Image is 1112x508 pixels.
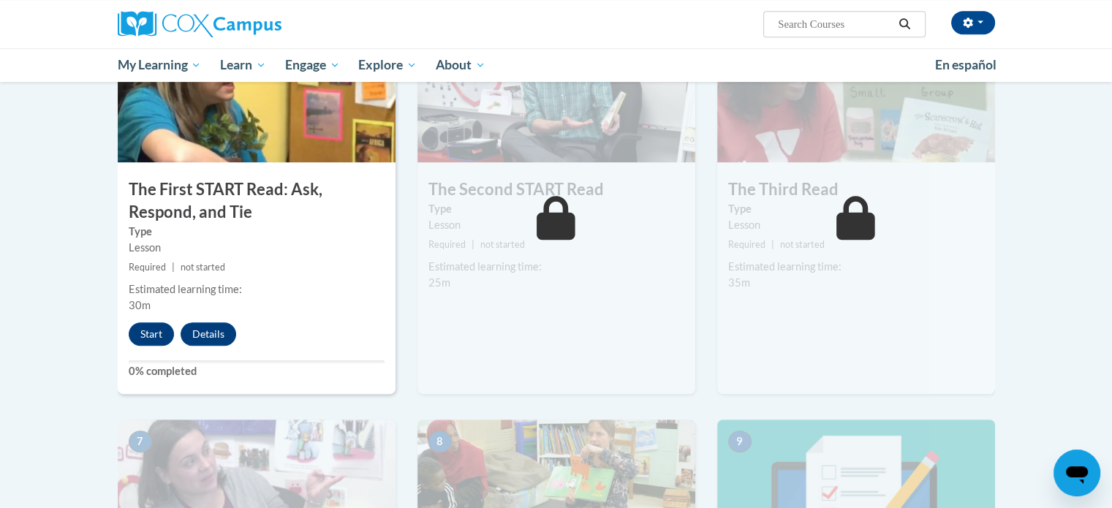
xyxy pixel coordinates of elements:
a: About [426,48,495,82]
label: 0% completed [129,363,385,379]
img: Course Image [118,16,396,162]
a: My Learning [108,48,211,82]
span: Required [428,239,466,250]
button: Start [129,322,174,346]
span: 30m [129,299,151,311]
div: Main menu [96,48,1017,82]
h3: The Third Read [717,178,995,201]
span: | [771,239,774,250]
div: Lesson [728,217,984,233]
span: not started [780,239,825,250]
iframe: Button to launch messaging window [1054,450,1100,496]
button: Search [893,15,915,33]
span: | [472,239,474,250]
div: Estimated learning time: [129,281,385,297]
span: En español [935,57,996,72]
span: not started [480,239,525,250]
span: not started [181,262,225,273]
h3: The First START Read: Ask, Respond, and Tie [118,178,396,224]
div: Lesson [428,217,684,233]
label: Type [129,224,385,240]
a: En español [926,50,1006,80]
a: Cox Campus [118,11,396,37]
label: Type [428,201,684,217]
span: 35m [728,276,750,289]
div: Lesson [129,240,385,256]
label: Type [728,201,984,217]
span: My Learning [117,56,201,74]
span: Required [129,262,166,273]
span: Learn [220,56,266,74]
h3: The Second START Read [417,178,695,201]
div: Estimated learning time: [728,259,984,275]
a: Engage [276,48,349,82]
div: Estimated learning time: [428,259,684,275]
img: Course Image [717,16,995,162]
span: 9 [728,431,752,452]
span: Explore [358,56,417,74]
span: About [436,56,485,74]
img: Cox Campus [118,11,281,37]
span: Engage [285,56,340,74]
span: 7 [129,431,152,452]
input: Search Courses [776,15,893,33]
span: Required [728,239,765,250]
span: 25m [428,276,450,289]
a: Learn [211,48,276,82]
img: Course Image [417,16,695,162]
span: | [172,262,175,273]
button: Details [181,322,236,346]
button: Account Settings [951,11,995,34]
a: Explore [349,48,426,82]
span: 8 [428,431,452,452]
